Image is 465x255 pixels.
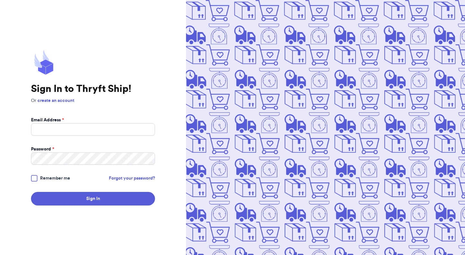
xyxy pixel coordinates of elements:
a: create an account [37,98,74,103]
span: Remember me [40,175,70,182]
button: Sign In [31,192,155,205]
p: Or [31,97,155,104]
label: Email Address [31,117,64,123]
h1: Sign In to Thryft Ship! [31,83,155,95]
label: Password [31,146,54,152]
a: Forgot your password? [109,175,155,182]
